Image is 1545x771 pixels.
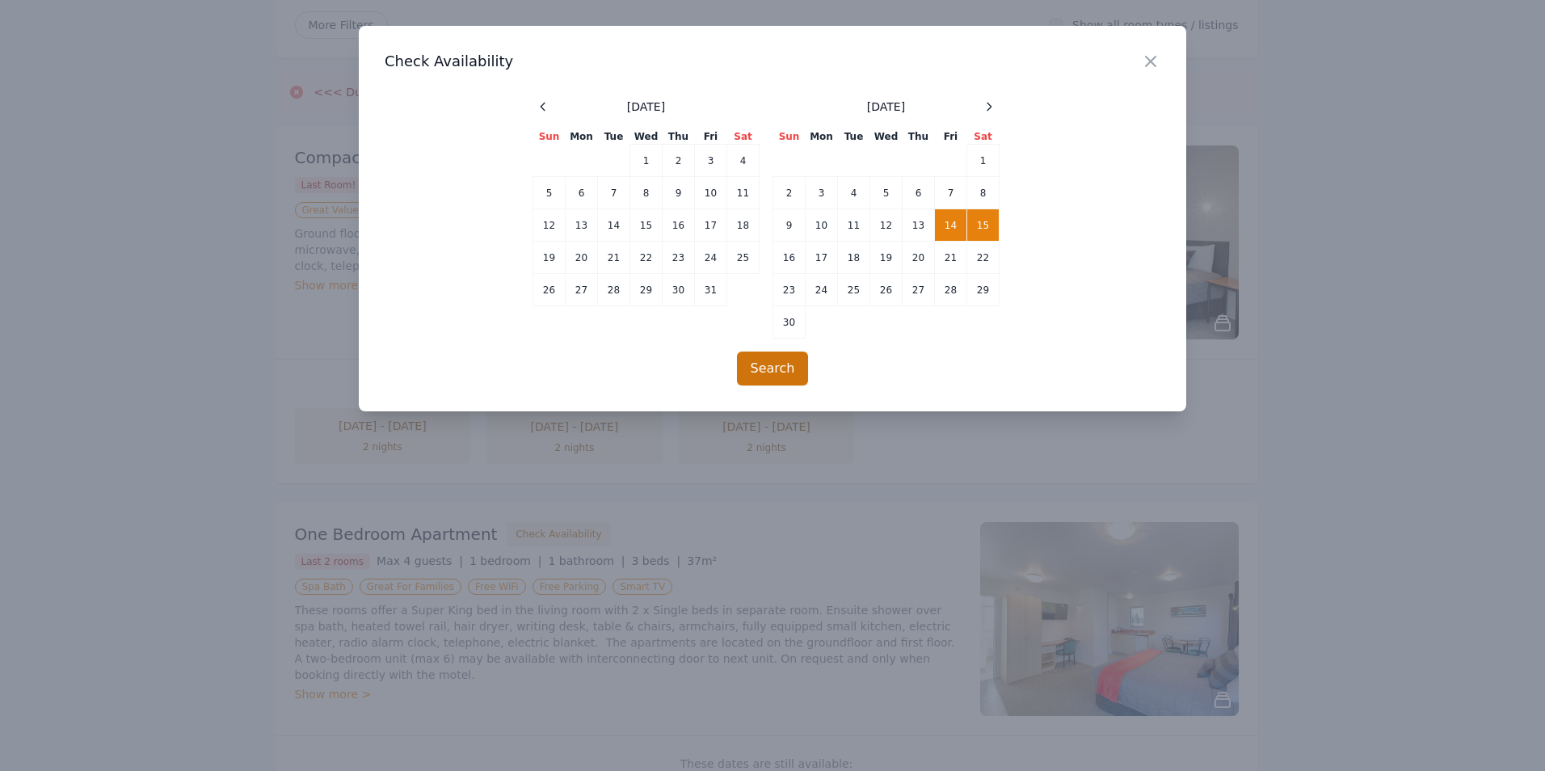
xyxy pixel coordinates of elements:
td: 5 [870,177,903,209]
th: Sat [727,129,760,145]
td: 6 [903,177,935,209]
td: 18 [838,242,870,274]
td: 3 [806,177,838,209]
td: 29 [967,274,1000,306]
td: 10 [806,209,838,242]
td: 9 [663,177,695,209]
td: 16 [773,242,806,274]
h3: Check Availability [385,52,1160,71]
td: 15 [967,209,1000,242]
td: 12 [870,209,903,242]
td: 9 [773,209,806,242]
td: 28 [935,274,967,306]
th: Wed [630,129,663,145]
td: 11 [838,209,870,242]
th: Sun [773,129,806,145]
td: 17 [695,209,727,242]
td: 26 [870,274,903,306]
td: 6 [566,177,598,209]
td: 30 [663,274,695,306]
td: 10 [695,177,727,209]
td: 4 [727,145,760,177]
th: Mon [806,129,838,145]
th: Sat [967,129,1000,145]
td: 12 [533,209,566,242]
span: [DATE] [627,99,665,115]
td: 25 [727,242,760,274]
td: 28 [598,274,630,306]
td: 5 [533,177,566,209]
td: 20 [903,242,935,274]
th: Fri [695,129,727,145]
td: 2 [773,177,806,209]
td: 27 [903,274,935,306]
th: Thu [903,129,935,145]
td: 26 [533,274,566,306]
td: 1 [630,145,663,177]
th: Thu [663,129,695,145]
td: 14 [598,209,630,242]
th: Fri [935,129,967,145]
td: 2 [663,145,695,177]
td: 23 [773,274,806,306]
button: Search [737,352,809,385]
td: 22 [967,242,1000,274]
td: 7 [598,177,630,209]
td: 8 [630,177,663,209]
td: 3 [695,145,727,177]
th: Tue [838,129,870,145]
td: 15 [630,209,663,242]
span: [DATE] [867,99,905,115]
td: 19 [533,242,566,274]
td: 1 [967,145,1000,177]
td: 13 [903,209,935,242]
td: 21 [598,242,630,274]
td: 29 [630,274,663,306]
td: 19 [870,242,903,274]
td: 27 [566,274,598,306]
td: 14 [935,209,967,242]
th: Mon [566,129,598,145]
th: Sun [533,129,566,145]
td: 17 [806,242,838,274]
td: 18 [727,209,760,242]
td: 7 [935,177,967,209]
td: 25 [838,274,870,306]
td: 30 [773,306,806,339]
td: 20 [566,242,598,274]
th: Tue [598,129,630,145]
td: 11 [727,177,760,209]
td: 21 [935,242,967,274]
td: 16 [663,209,695,242]
td: 23 [663,242,695,274]
th: Wed [870,129,903,145]
td: 22 [630,242,663,274]
td: 8 [967,177,1000,209]
td: 31 [695,274,727,306]
td: 13 [566,209,598,242]
td: 24 [806,274,838,306]
td: 24 [695,242,727,274]
td: 4 [838,177,870,209]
